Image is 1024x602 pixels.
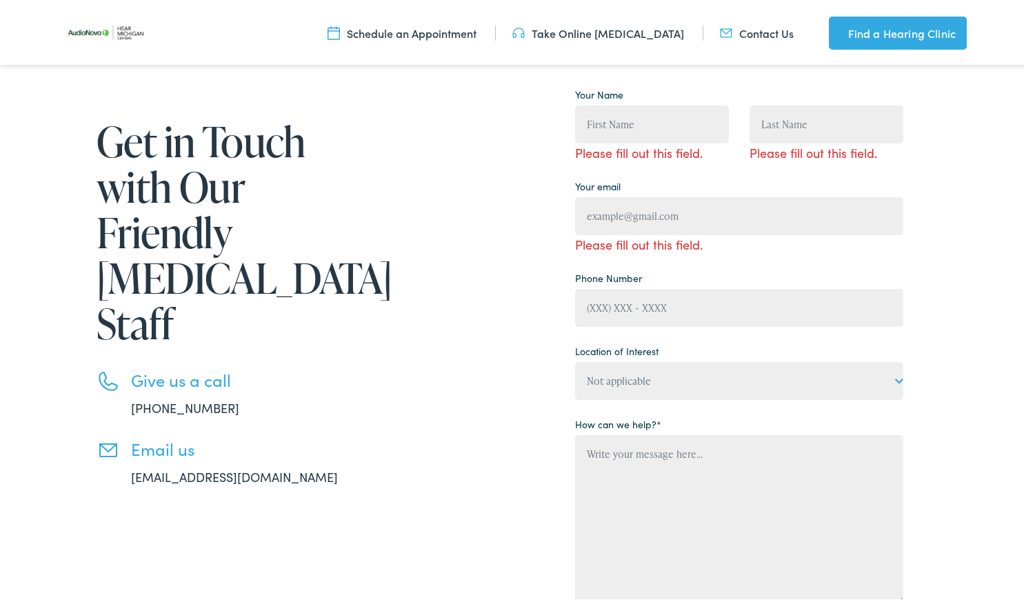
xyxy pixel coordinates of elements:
[575,194,903,232] input: example@gmail.com
[720,23,732,38] img: utility icon
[829,22,841,39] img: utility icon
[97,116,379,343] h1: Get in Touch with Our Friendly [MEDICAL_DATA] Staff
[575,414,661,429] label: How can we help?
[575,85,623,99] label: Your Name
[575,103,729,141] input: First Name
[328,23,476,38] a: Schedule an Appointment
[575,286,903,324] input: (XXX) XXX - XXXX
[575,268,642,283] label: Phone Number
[829,14,967,47] a: Find a Hearing Clinic
[575,232,903,251] span: Please fill out this field.
[575,341,659,356] label: Location of Interest
[575,141,729,159] span: Please fill out this field.
[750,103,903,141] input: Last Name
[512,23,684,38] a: Take Online [MEDICAL_DATA]
[750,141,903,159] span: Please fill out this field.
[131,465,338,483] a: [EMAIL_ADDRESS][DOMAIN_NAME]
[720,23,794,38] a: Contact Us
[131,437,379,456] h3: Email us
[512,23,525,38] img: utility icon
[131,397,239,414] a: [PHONE_NUMBER]
[131,368,379,388] h3: Give us a call
[328,23,340,38] img: utility icon
[575,177,621,191] label: Your email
